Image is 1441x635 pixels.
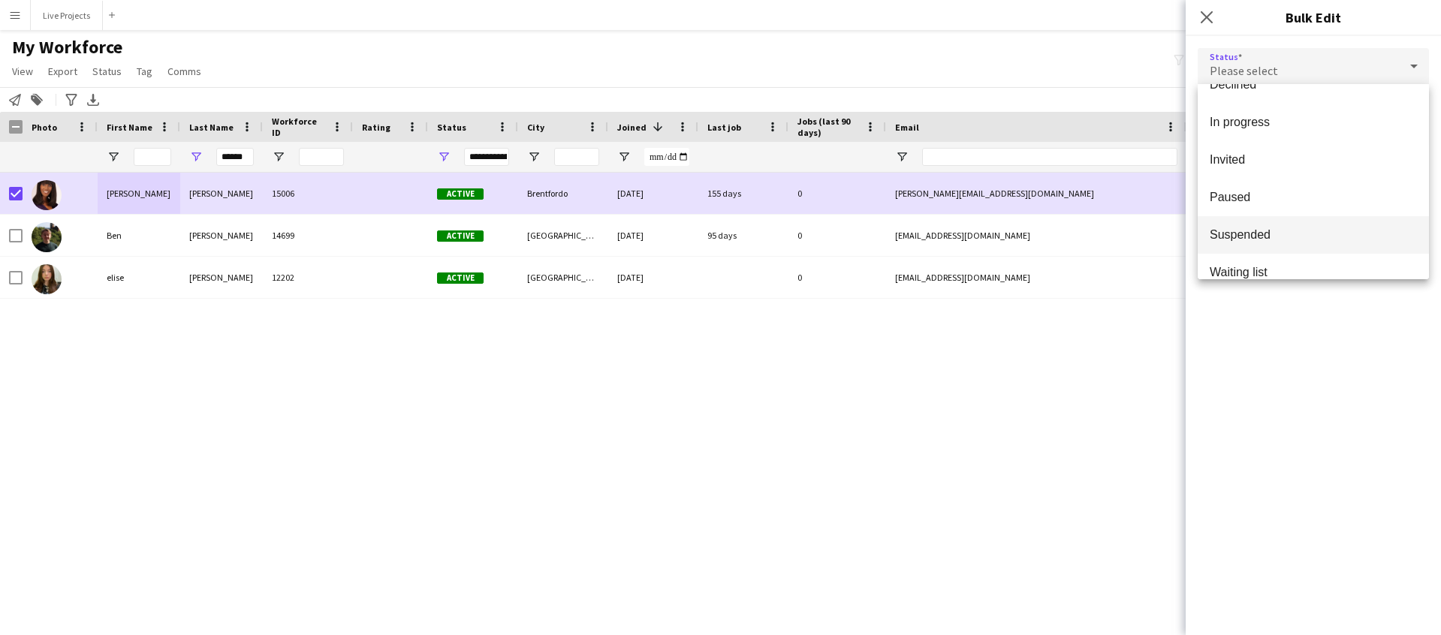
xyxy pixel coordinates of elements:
[1210,77,1417,92] span: Declined
[1210,115,1417,129] span: In progress
[1210,265,1417,279] span: Waiting list
[1210,227,1417,242] span: Suspended
[1210,190,1417,204] span: Paused
[1210,152,1417,167] span: Invited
